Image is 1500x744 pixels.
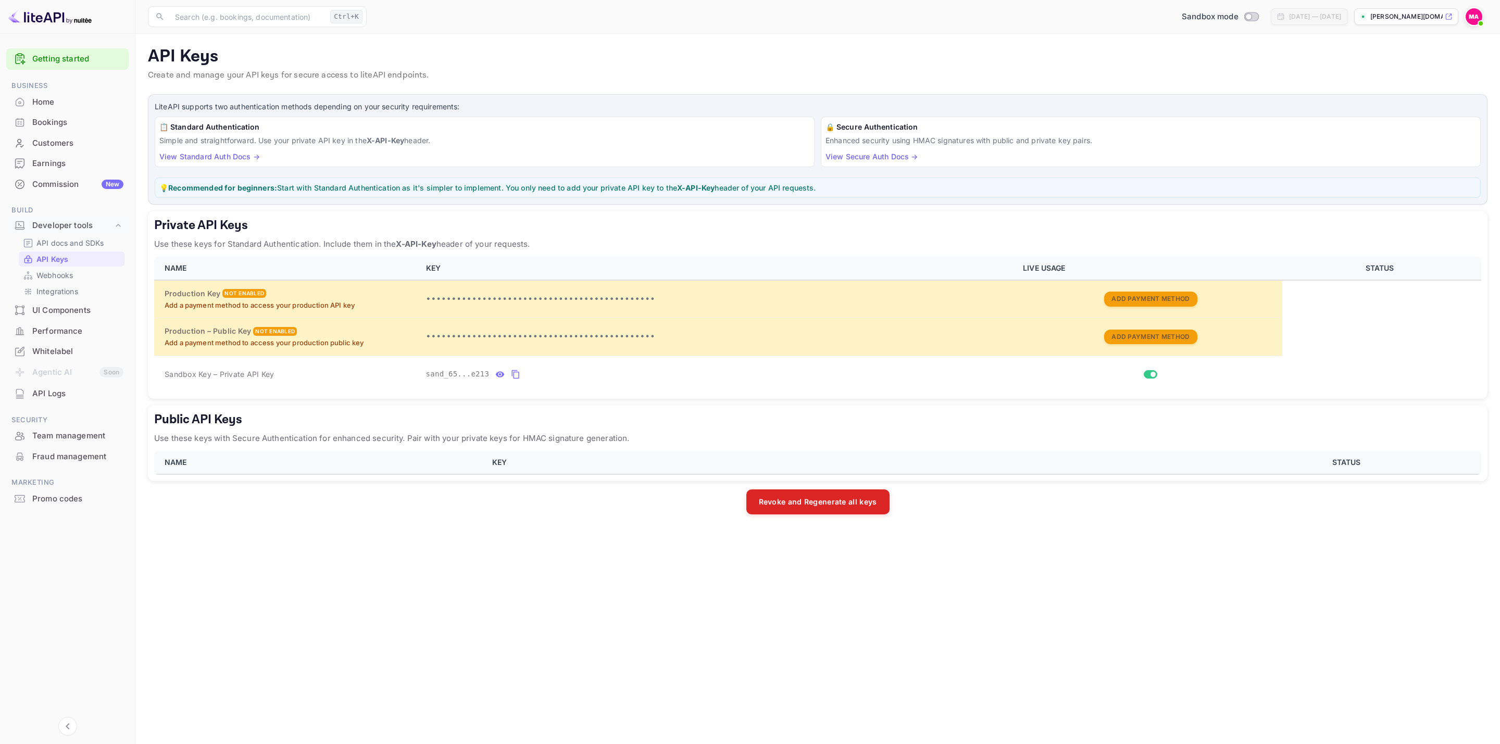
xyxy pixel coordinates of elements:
[6,321,129,342] div: Performance
[1466,8,1482,25] img: Mohamed Aiman
[6,154,129,174] div: Earnings
[165,370,274,379] span: Sandbox Key – Private API Key
[486,451,1216,474] th: KEY
[36,254,68,264] p: API Keys
[23,254,120,264] a: API Keys
[19,284,124,299] div: Integrations
[1182,11,1239,23] span: Sandbox mode
[1216,451,1481,474] th: STATUS
[154,217,1481,234] h5: Private API Keys
[159,152,260,161] a: View Standard Auth Docs →
[154,411,1481,428] h5: Public API Keys
[6,321,129,341] a: Performance
[36,270,73,281] p: Webhooks
[6,133,129,154] div: Customers
[165,300,414,311] p: Add a payment method to access your production API key
[165,288,220,299] h6: Production Key
[426,369,490,380] span: sand_65...e213
[222,289,266,298] div: Not enabled
[154,432,1481,445] p: Use these keys with Secure Authentication for enhanced security. Pair with your private keys for ...
[102,180,123,189] div: New
[8,8,92,25] img: LiteAPI logo
[1104,332,1197,341] a: Add Payment Method
[1178,11,1262,23] div: Switch to Production mode
[32,179,123,191] div: Commission
[155,101,1481,112] p: LiteAPI supports two authentication methods depending on your security requirements:
[154,257,420,280] th: NAME
[367,136,404,145] strong: X-API-Key
[1104,330,1197,345] button: Add Payment Method
[677,183,715,192] strong: X-API-Key
[426,331,1011,343] p: •••••••••••••••••••••••••••••••••••••••••••••
[19,251,124,267] div: API Keys
[330,10,362,23] div: Ctrl+K
[165,338,414,348] p: Add a payment method to access your production public key
[746,489,890,514] button: Revoke and Regenerate all keys
[1017,257,1282,280] th: LIVE USAGE
[32,430,123,442] div: Team management
[148,69,1487,82] p: Create and manage your API keys for secure access to liteAPI endpoints.
[6,300,129,320] a: UI Components
[6,447,129,467] div: Fraud management
[6,205,129,216] span: Build
[6,384,129,404] div: API Logs
[159,182,1476,193] p: 💡 Start with Standard Authentication as it's simpler to implement. You only need to add your priv...
[1104,292,1197,307] button: Add Payment Method
[6,300,129,321] div: UI Components
[826,152,918,161] a: View Secure Auth Docs →
[6,112,129,132] a: Bookings
[6,342,129,361] a: Whitelabel
[32,53,123,65] a: Getting started
[32,158,123,170] div: Earnings
[6,489,129,509] div: Promo codes
[6,447,129,466] a: Fraud management
[148,46,1487,67] p: API Keys
[23,270,120,281] a: Webhooks
[1282,257,1481,280] th: STATUS
[426,293,1011,306] p: •••••••••••••••••••••••••••••••••••••••••••••
[826,121,1476,133] h6: 🔒 Secure Authentication
[6,414,129,426] span: Security
[6,342,129,362] div: Whitelabel
[154,451,486,474] th: NAME
[1289,12,1341,21] div: [DATE] — [DATE]
[32,137,123,149] div: Customers
[32,117,123,129] div: Bookings
[6,426,129,446] div: Team management
[6,92,129,112] div: Home
[58,717,77,736] button: Collapse navigation
[1104,294,1197,303] a: Add Payment Method
[32,220,113,232] div: Developer tools
[159,121,810,133] h6: 📋 Standard Authentication
[6,174,129,194] a: CommissionNew
[253,327,297,336] div: Not enabled
[19,268,124,283] div: Webhooks
[1370,12,1443,21] p: [PERSON_NAME][DOMAIN_NAME]...
[154,451,1481,475] table: public api keys table
[6,174,129,195] div: CommissionNew
[169,6,326,27] input: Search (e.g. bookings, documentation)
[6,384,129,403] a: API Logs
[36,286,78,297] p: Integrations
[6,154,129,173] a: Earnings
[36,237,104,248] p: API docs and SDKs
[23,286,120,297] a: Integrations
[32,325,123,337] div: Performance
[32,451,123,463] div: Fraud management
[168,183,277,192] strong: Recommended for beginners:
[6,489,129,508] a: Promo codes
[32,96,123,108] div: Home
[6,80,129,92] span: Business
[165,325,251,337] h6: Production – Public Key
[6,48,129,70] div: Getting started
[396,239,436,249] strong: X-API-Key
[6,426,129,445] a: Team management
[6,217,129,235] div: Developer tools
[32,346,123,358] div: Whitelabel
[154,257,1481,393] table: private api keys table
[6,92,129,111] a: Home
[19,235,124,250] div: API docs and SDKs
[32,388,123,400] div: API Logs
[6,112,129,133] div: Bookings
[6,477,129,488] span: Marketing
